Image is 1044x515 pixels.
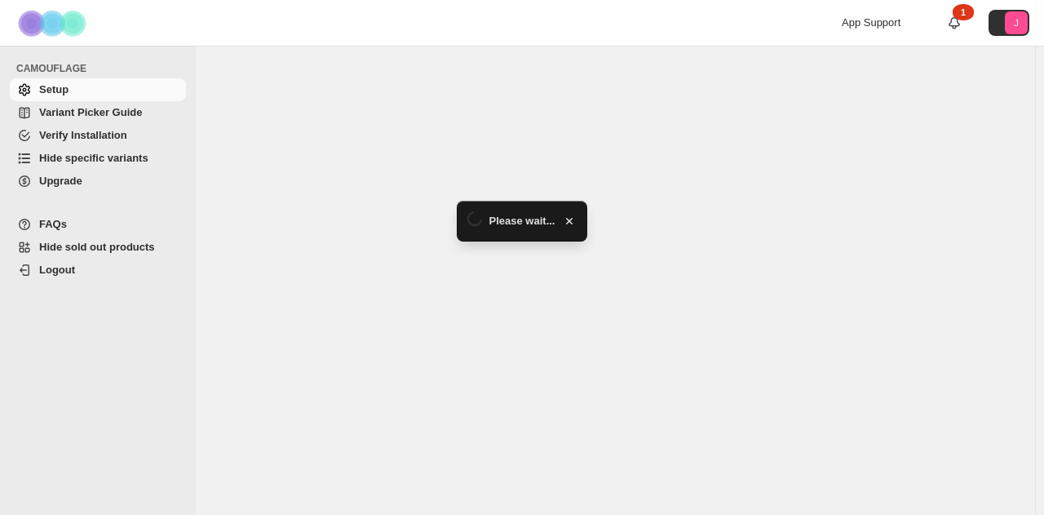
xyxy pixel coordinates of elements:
[1014,18,1019,28] text: J
[10,78,186,101] a: Setup
[39,175,82,187] span: Upgrade
[39,106,142,118] span: Variant Picker Guide
[16,62,188,75] span: CAMOUFLAGE
[10,170,186,193] a: Upgrade
[10,236,186,259] a: Hide sold out products
[489,213,555,229] span: Please wait...
[39,83,69,95] span: Setup
[10,124,186,147] a: Verify Installation
[953,4,974,20] div: 1
[39,129,127,141] span: Verify Installation
[10,213,186,236] a: FAQs
[10,147,186,170] a: Hide specific variants
[946,15,962,31] a: 1
[989,10,1029,36] button: Avatar with initials J
[1005,11,1028,34] span: Avatar with initials J
[13,1,95,46] img: Camouflage
[39,152,148,164] span: Hide specific variants
[39,264,75,276] span: Logout
[842,16,900,29] span: App Support
[10,259,186,282] a: Logout
[10,101,186,124] a: Variant Picker Guide
[39,218,67,230] span: FAQs
[39,241,155,253] span: Hide sold out products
